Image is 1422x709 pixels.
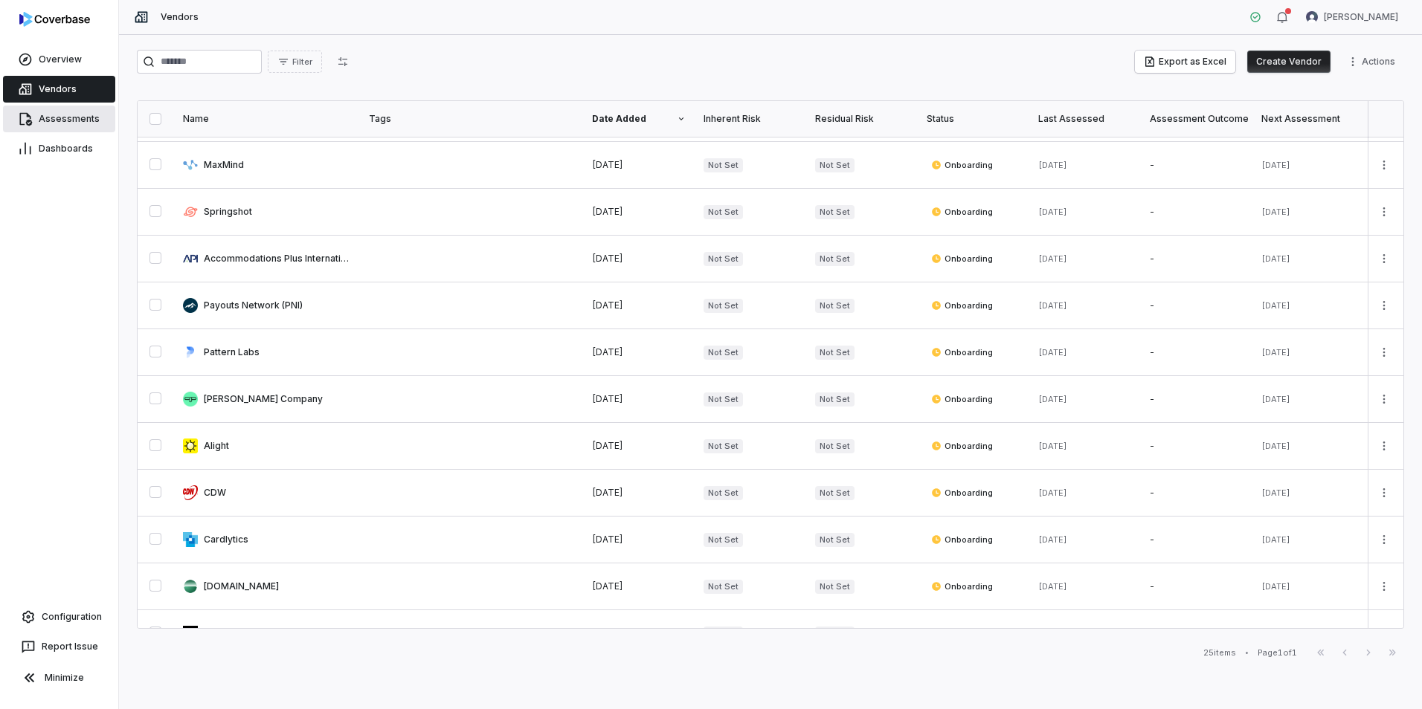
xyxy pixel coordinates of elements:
img: Luke Taylor avatar [1306,11,1318,23]
span: [DATE] [592,206,623,217]
span: [DATE] [1261,207,1290,217]
span: Not Set [815,533,855,547]
div: Tags [369,113,574,125]
span: [DATE] [592,346,623,357]
a: Overview [3,46,115,73]
div: Page 1 of 1 [1258,647,1297,658]
span: [DATE] [1261,534,1290,545]
button: More actions [1372,154,1396,176]
span: Onboarding [931,487,993,499]
span: Onboarding [931,534,993,545]
span: [DATE] [1261,300,1290,311]
button: More actions [1372,622,1396,644]
span: [DATE] [592,393,623,404]
span: Not Set [815,346,855,360]
a: Assessments [3,106,115,132]
span: [DATE] [592,487,623,498]
span: [DATE] [592,627,623,638]
td: - [1141,376,1252,423]
span: Not Set [815,580,855,594]
span: [DATE] [592,440,623,451]
span: [DATE] [592,534,623,545]
span: Not Set [704,627,743,641]
span: Onboarding [931,580,993,592]
span: [DATE] [1038,207,1067,217]
td: - [1141,142,1252,189]
span: [DATE] [1038,581,1067,592]
div: Residual Risk [815,113,909,125]
span: Overview [39,54,82,65]
span: [DATE] [1038,160,1067,170]
span: [DATE] [592,253,623,264]
span: Not Set [815,486,855,500]
span: Onboarding [931,393,993,405]
button: Report Issue [6,633,112,660]
span: Not Set [815,439,855,453]
td: - [1141,329,1252,376]
button: More actions [1372,575,1396,598]
span: Onboarding [931,300,993,311]
span: [DATE] [1038,488,1067,498]
td: - [1141,236,1252,282]
span: Not Set [815,627,855,641]
div: Last Assessed [1038,113,1132,125]
span: Vendors [161,11,199,23]
button: More actions [1372,201,1396,223]
a: Vendors [3,76,115,103]
span: Not Set [704,533,743,547]
span: Not Set [704,580,743,594]
button: More actions [1372,482,1396,504]
span: [DATE] [1038,394,1067,404]
button: Minimize [6,663,112,693]
span: Assessments [39,113,100,125]
span: Not Set [704,392,743,407]
span: [DATE] [1261,394,1290,404]
span: [DATE] [1261,581,1290,592]
span: [DATE] [1261,253,1290,264]
div: Inherent Risk [704,113,797,125]
td: - [1141,423,1252,470]
div: Status [927,113,1020,125]
button: More actions [1372,247,1396,270]
div: • [1245,647,1249,658]
div: Assessment Outcome [1150,113,1244,125]
div: 25 items [1203,647,1236,658]
span: Onboarding [931,346,993,358]
button: More actions [1342,51,1404,73]
button: More actions [1372,388,1396,410]
td: - [1141,517,1252,563]
td: - [1141,470,1252,517]
div: Date Added [592,113,686,125]
span: Filter [292,56,312,68]
div: Name [183,113,351,125]
a: Dashboards [3,135,115,162]
span: Minimize [45,672,84,684]
button: More actions [1372,528,1396,551]
a: Configuration [6,603,112,630]
span: Report Issue [42,641,98,653]
span: Configuration [42,611,102,623]
span: Not Set [704,205,743,219]
span: [DATE] [1261,160,1290,170]
span: Not Set [704,486,743,500]
span: Not Set [815,158,855,172]
span: Not Set [704,439,743,453]
td: - [1141,189,1252,236]
span: [DATE] [1261,488,1290,498]
span: Onboarding [931,627,993,639]
span: Onboarding [931,206,993,218]
span: Onboarding [931,440,993,452]
span: [PERSON_NAME] [1324,11,1398,23]
span: [DATE] [1038,300,1067,311]
span: Onboarding [931,253,993,265]
span: [DATE] [592,580,623,592]
div: Next Assessment [1261,113,1355,125]
span: [DATE] [1038,441,1067,451]
span: Not Set [815,392,855,407]
button: Export as Excel [1135,51,1235,73]
button: Create Vendor [1247,51,1331,73]
span: [DATE] [592,159,623,170]
span: Onboarding [931,159,993,171]
span: [DATE] [592,300,623,311]
span: Not Set [704,252,743,266]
